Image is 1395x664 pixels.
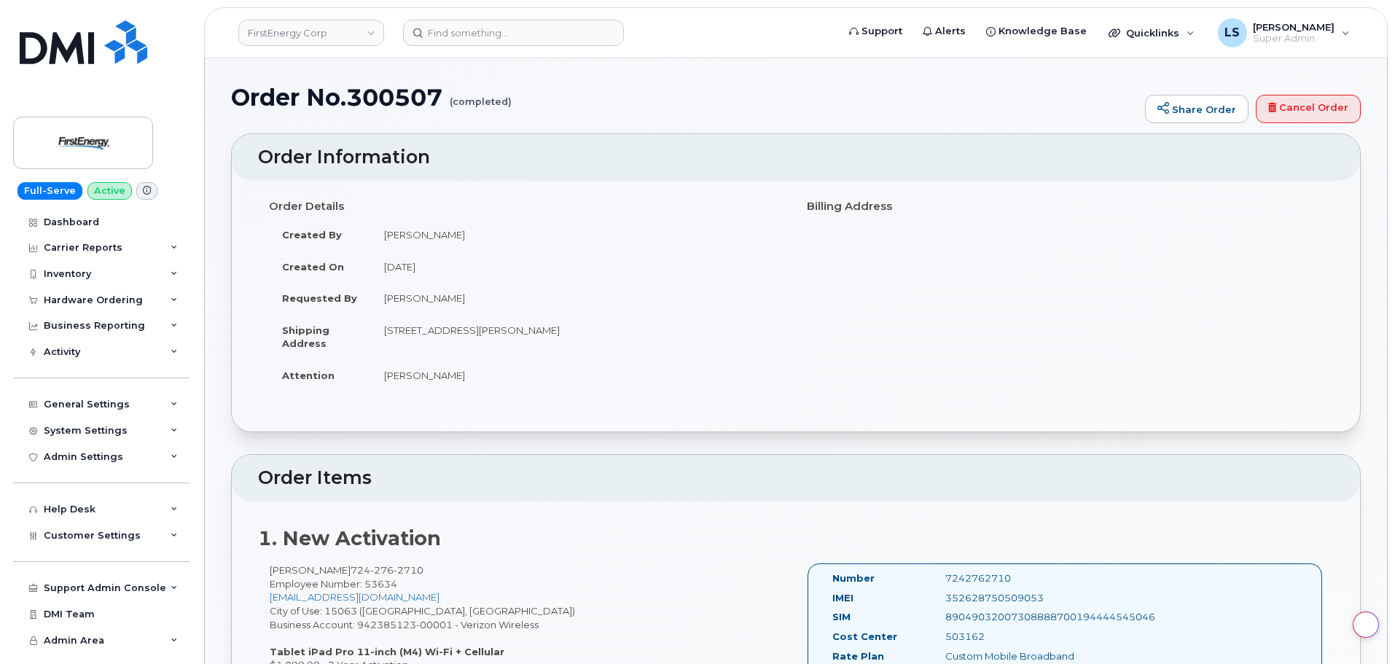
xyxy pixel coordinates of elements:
label: Rate Plan [832,649,884,663]
span: 276 [370,564,394,576]
span: Employee Number: 53634 [270,578,397,590]
h4: Billing Address [807,200,1323,213]
a: Share Order [1145,95,1249,124]
label: SIM [832,610,851,624]
label: Cost Center [832,630,897,644]
div: 89049032007308888700194444545046 [934,610,1093,624]
strong: Created By [282,229,342,241]
label: Number [832,571,875,585]
span: 2710 [394,564,423,576]
label: IMEI [832,591,853,605]
h1: Order No.300507 [231,85,1138,110]
strong: Attention [282,370,335,381]
h4: Order Details [269,200,785,213]
h2: Order Information [258,147,1334,168]
strong: Created On [282,261,344,273]
a: Cancel Order [1256,95,1361,124]
a: [EMAIL_ADDRESS][DOMAIN_NAME] [270,591,439,603]
td: [DATE] [371,251,785,283]
strong: 1. New Activation [258,526,441,550]
div: 503162 [934,630,1093,644]
strong: Tablet iPad Pro 11-inch (M4) Wi-Fi + Cellular [270,646,504,657]
strong: Shipping Address [282,324,329,350]
div: 7242762710 [934,571,1093,585]
td: [PERSON_NAME] [371,282,785,314]
h2: Order Items [258,468,1334,488]
strong: Requested By [282,292,357,304]
span: 724 [351,564,423,576]
iframe: Messenger Launcher [1332,601,1384,653]
div: 352628750509053 [934,591,1093,605]
td: [PERSON_NAME] [371,359,785,391]
td: [PERSON_NAME] [371,219,785,251]
small: (completed) [450,85,512,107]
td: [STREET_ADDRESS][PERSON_NAME] [371,314,785,359]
